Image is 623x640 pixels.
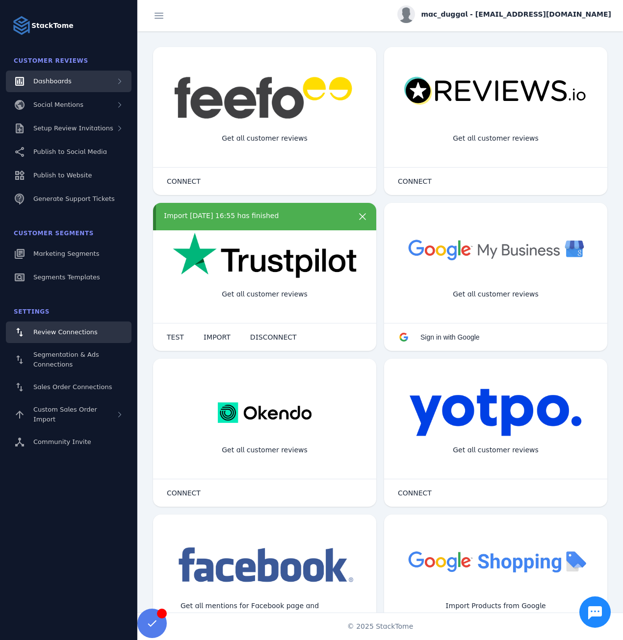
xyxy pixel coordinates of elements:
[6,321,131,343] a: Review Connections
[33,77,72,85] span: Dashboards
[33,351,99,368] span: Segmentation & Ads Connections
[445,281,546,307] div: Get all customer reviews
[173,232,357,280] img: trustpilot.png
[194,327,240,347] button: IMPORT
[347,621,414,632] span: © 2025 StackTome
[33,383,112,391] span: Sales Order Connections
[14,57,88,64] span: Customer Reviews
[33,406,97,423] span: Custom Sales Order Import
[404,76,588,106] img: reviewsio.svg
[6,345,131,374] a: Segmentation & Ads Connections
[397,5,415,23] img: profile.jpg
[167,490,201,496] span: CONNECT
[445,437,546,463] div: Get all customer reviews
[14,308,50,315] span: Settings
[173,544,357,587] img: facebook.png
[33,172,92,179] span: Publish to Website
[404,544,588,578] img: googleshopping.png
[31,21,74,31] strong: StackTome
[6,243,131,265] a: Marketing Segments
[214,125,315,151] div: Get all customer reviews
[420,333,480,341] span: Sign in with Google
[173,593,357,629] div: Get all mentions for Facebook page and Instagram account
[353,211,372,230] button: more
[33,250,99,257] span: Marketing Segments
[33,124,113,132] span: Setup Review Invitations
[33,195,115,202] span: Generate Support Tickets
[250,334,297,341] span: DISCONNECT
[388,327,490,347] button: Sign in with Google
[6,188,131,210] a: Generate Support Tickets
[33,101,83,108] span: Social Mentions
[6,267,131,288] a: Segments Templates
[173,76,357,119] img: feefo.png
[404,232,588,267] img: googlebusiness.png
[33,328,98,336] span: Review Connections
[157,327,194,347] button: TEST
[6,431,131,453] a: Community Invite
[157,172,210,191] button: CONNECT
[388,172,441,191] button: CONNECT
[214,437,315,463] div: Get all customer reviews
[14,230,94,237] span: Customer Segments
[6,376,131,398] a: Sales Order Connections
[12,16,31,35] img: Logo image
[398,490,432,496] span: CONNECT
[33,273,100,281] span: Segments Templates
[33,438,91,445] span: Community Invite
[240,327,307,347] button: DISCONNECT
[218,388,311,437] img: okendo.webp
[388,483,441,503] button: CONNECT
[167,178,201,185] span: CONNECT
[157,483,210,503] button: CONNECT
[167,334,184,341] span: TEST
[33,148,107,155] span: Publish to Social Media
[421,9,611,20] span: mac_duggal - [EMAIL_ADDRESS][DOMAIN_NAME]
[204,334,231,341] span: IMPORT
[397,5,611,23] button: mac_duggal - [EMAIL_ADDRESS][DOMAIN_NAME]
[6,141,131,163] a: Publish to Social Media
[445,125,546,151] div: Get all customer reviews
[438,593,553,619] div: Import Products from Google
[398,178,432,185] span: CONNECT
[409,388,582,437] img: yotpo.png
[164,211,348,221] div: Import [DATE] 16:55 has finished
[6,165,131,186] a: Publish to Website
[214,281,315,307] div: Get all customer reviews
